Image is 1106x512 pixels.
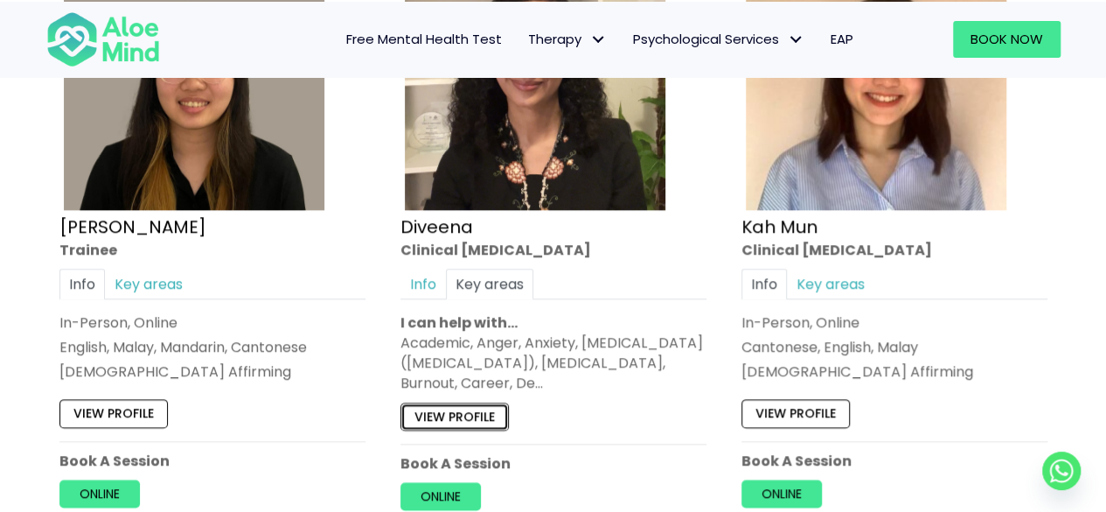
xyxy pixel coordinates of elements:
[183,21,866,58] nav: Menu
[741,480,822,508] a: Online
[953,21,1061,58] a: Book Now
[59,239,365,259] div: Trainee
[831,30,853,48] span: EAP
[741,312,1047,333] div: In-Person, Online
[59,399,168,427] a: View profile
[346,30,502,48] span: Free Mental Health Test
[59,268,105,298] a: Info
[741,239,1047,259] div: Clinical [MEDICAL_DATA]
[741,450,1047,470] p: Book A Session
[446,268,533,298] a: Key areas
[400,453,706,473] p: Book A Session
[741,399,850,427] a: View profile
[515,21,620,58] a: TherapyTherapy: submenu
[633,30,804,48] span: Psychological Services
[620,21,817,58] a: Psychological ServicesPsychological Services: submenu
[970,30,1043,48] span: Book Now
[59,450,365,470] p: Book A Session
[741,268,787,298] a: Info
[586,26,611,52] span: Therapy: submenu
[1042,452,1081,490] a: Whatsapp
[817,21,866,58] a: EAP
[46,11,160,68] img: Aloe mind Logo
[400,312,706,333] p: I can help with…
[400,214,473,238] a: Diveena
[400,482,481,510] a: Online
[400,333,706,394] div: Academic, Anger, Anxiety, [MEDICAL_DATA] ([MEDICAL_DATA]), [MEDICAL_DATA], Burnout, Career, De…
[783,26,809,52] span: Psychological Services: submenu
[741,361,1047,382] div: [DEMOGRAPHIC_DATA] Affirming
[787,268,874,298] a: Key areas
[333,21,515,58] a: Free Mental Health Test
[741,214,817,238] a: Kah Mun
[400,239,706,259] div: Clinical [MEDICAL_DATA]
[105,268,192,298] a: Key areas
[59,337,365,357] p: English, Malay, Mandarin, Cantonese
[400,268,446,298] a: Info
[59,312,365,333] div: In-Person, Online
[59,361,365,382] div: [DEMOGRAPHIC_DATA] Affirming
[59,480,140,508] a: Online
[400,402,509,430] a: View profile
[741,337,1047,357] p: Cantonese, English, Malay
[59,214,206,238] a: [PERSON_NAME]
[528,30,607,48] span: Therapy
